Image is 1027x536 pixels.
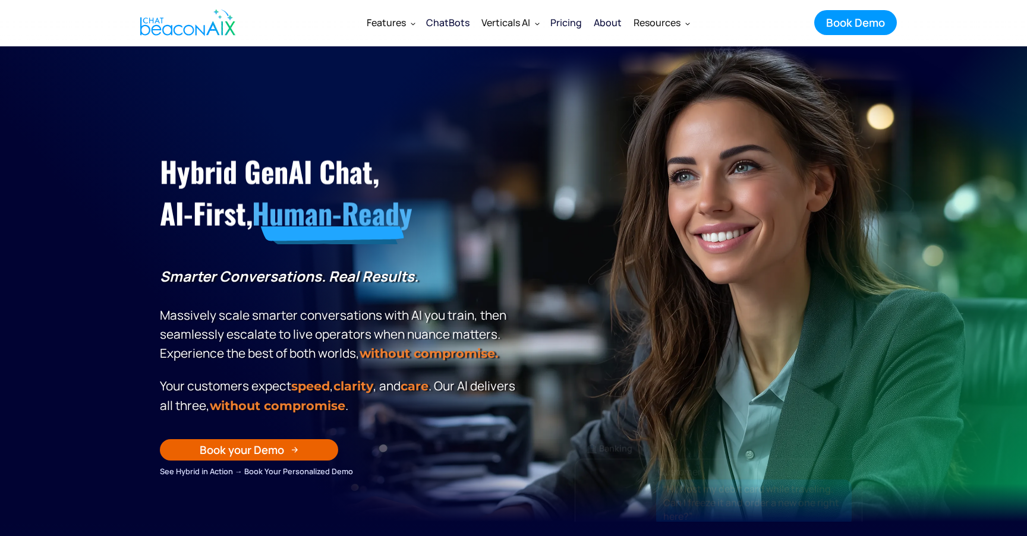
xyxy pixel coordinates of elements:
[481,14,530,31] div: Verticals AI
[160,266,418,286] strong: Smarter Conversations. Real Results.
[475,8,544,37] div: Verticals AI
[544,7,588,38] a: Pricing
[360,346,498,361] strong: without compromise.
[210,398,345,413] span: without compromise
[426,14,470,31] div: ChatBots
[160,465,519,478] div: See Hybrid in Action → Book Your Personalized Demo
[826,15,885,30] div: Book Demo
[535,21,540,26] img: Dropdown
[160,151,519,235] h1: Hybrid GenAI Chat, AI-First,
[550,14,582,31] div: Pricing
[160,439,338,461] a: Book your Demo
[401,379,429,393] span: care
[200,442,284,458] div: Book your Demo
[411,21,415,26] img: Dropdown
[130,2,242,43] a: home
[361,8,420,37] div: Features
[588,7,628,38] a: About
[420,7,475,38] a: ChatBots
[594,14,622,31] div: About
[291,446,298,453] img: Arrow
[291,379,330,393] strong: speed
[575,440,862,456] div: 🏦 Banking
[333,379,373,393] span: clarity
[367,14,406,31] div: Features
[814,10,897,35] a: Book Demo
[160,376,519,415] p: Your customers expect , , and . Our Al delivers all three, .
[252,192,412,234] span: Human-Ready
[628,8,695,37] div: Resources
[634,14,681,31] div: Resources
[685,21,690,26] img: Dropdown
[160,267,519,363] p: Massively scale smarter conversations with AI you train, then seamlessly escalate to live operato...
